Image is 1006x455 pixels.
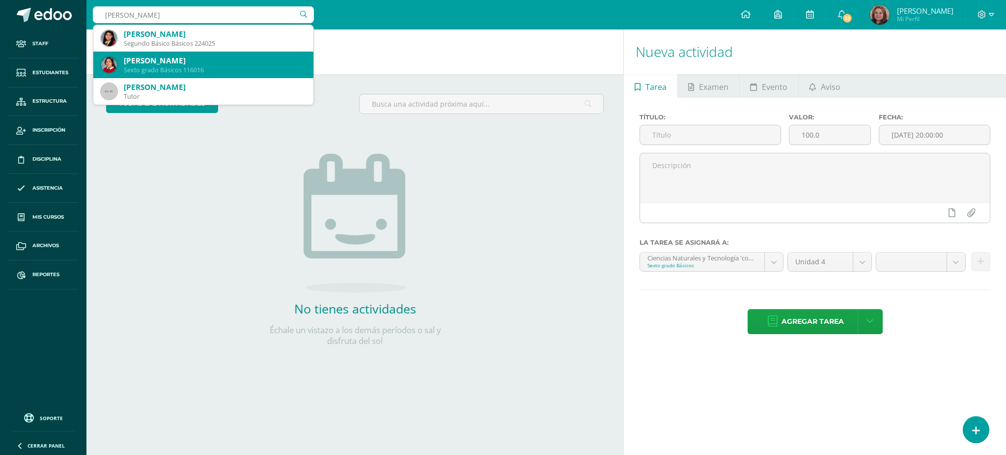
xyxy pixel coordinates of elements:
[8,58,79,87] a: Estudiantes
[788,253,871,271] a: Unidad 4
[782,310,844,334] span: Agregar tarea
[8,260,79,289] a: Reportes
[32,213,64,221] span: Mis cursos
[795,253,845,271] span: Unidad 4
[879,114,990,121] label: Fecha:
[32,97,67,105] span: Estructura
[821,75,840,99] span: Aviso
[32,271,59,279] span: Reportes
[28,442,65,449] span: Cerrar panel
[101,30,117,46] img: 3233058783b189e4760c1c6327de21ef.png
[257,325,453,346] p: Échale un vistazo a los demás períodos o sal y disfruta del sol
[842,13,853,24] span: 32
[124,92,306,101] div: Tutor
[647,253,757,262] div: Ciencias Naturales y Tecnología 'compound--Ciencias Naturales y Tecnología'
[32,69,68,77] span: Estudiantes
[640,239,990,246] label: La tarea se asignará a:
[678,74,739,98] a: Examen
[699,75,728,99] span: Examen
[789,125,870,144] input: Puntos máximos
[897,15,953,23] span: Mi Perfil
[799,74,851,98] a: Aviso
[762,75,787,99] span: Evento
[124,29,306,39] div: [PERSON_NAME]
[897,6,953,16] span: [PERSON_NAME]
[12,411,75,424] a: Soporte
[124,82,306,92] div: [PERSON_NAME]
[647,262,757,269] div: Sexto grado Básicos
[32,126,65,134] span: Inscripción
[636,29,994,74] h1: Nueva actividad
[640,114,781,121] label: Título:
[32,40,48,48] span: Staff
[8,174,79,203] a: Asistencia
[32,155,61,163] span: Disciplina
[124,56,306,66] div: [PERSON_NAME]
[645,75,667,99] span: Tarea
[40,415,63,422] span: Soporte
[8,203,79,232] a: Mis cursos
[257,300,453,317] h2: No tienes actividades
[32,184,63,192] span: Asistencia
[98,29,612,74] h1: Actividades
[93,6,314,23] input: Busca un usuario...
[8,87,79,116] a: Estructura
[124,39,306,48] div: Segundo Básico Básicos 224025
[740,74,798,98] a: Evento
[789,114,870,121] label: Valor:
[101,57,117,73] img: c051e74deeb6392ff09f037d8fa7309f.png
[879,125,990,144] input: Fecha de entrega
[32,242,59,250] span: Archivos
[624,74,677,98] a: Tarea
[640,125,781,144] input: Título
[124,66,306,74] div: Sexto grado Básicos 116016
[8,29,79,58] a: Staff
[360,94,604,114] input: Busca una actividad próxima aquí...
[870,5,890,25] img: b20be52476d037d2dd4fed11a7a31884.png
[8,116,79,145] a: Inscripción
[304,154,407,292] img: no_activities.png
[640,253,783,271] a: Ciencias Naturales y Tecnología 'compound--Ciencias Naturales y Tecnología'Sexto grado Básicos
[8,145,79,174] a: Disciplina
[101,84,117,99] img: 45x45
[8,231,79,260] a: Archivos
